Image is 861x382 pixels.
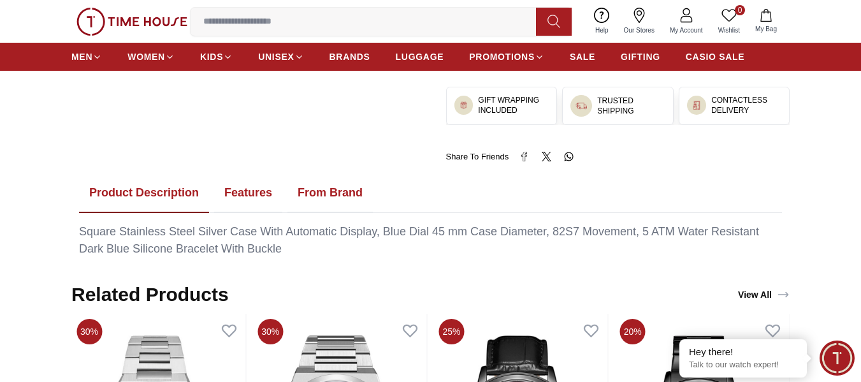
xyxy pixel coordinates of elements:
[446,151,509,163] span: Share To Friends
[258,50,294,63] span: UNISEX
[820,341,855,376] div: Chat Widget
[258,45,303,68] a: UNISEX
[575,100,587,112] img: ...
[71,45,102,68] a: MEN
[127,50,165,63] span: WOMEN
[71,283,229,306] h2: Related Products
[590,26,614,35] span: Help
[692,101,702,110] img: ...
[748,6,785,36] button: My Bag
[459,101,468,110] img: ...
[735,286,792,304] a: View All
[478,95,549,115] h3: GIFT WRAPPING INCLUDED
[620,319,646,344] span: 20%
[686,50,745,63] span: CASIO SALE
[735,5,745,15] span: 0
[597,96,665,116] h3: TRUSTED SHIPPING
[616,5,662,38] a: Our Stores
[329,45,370,68] a: BRANDS
[127,45,175,68] a: WOMEN
[396,50,444,63] span: LUGGAGE
[469,50,535,63] span: PROMOTIONS
[711,95,781,115] h3: CONTACTLESS DELIVERY
[621,45,660,68] a: GIFTING
[570,45,595,68] a: SALE
[713,26,745,35] span: Wishlist
[738,288,790,301] div: View All
[439,319,465,344] span: 25%
[257,319,283,344] span: 30%
[71,50,92,63] span: MEN
[76,8,187,36] img: ...
[214,173,282,213] button: Features
[76,319,102,344] span: 30%
[329,50,370,63] span: BRANDS
[200,50,223,63] span: KIDS
[588,5,616,38] a: Help
[570,50,595,63] span: SALE
[619,26,660,35] span: Our Stores
[711,5,748,38] a: 0Wishlist
[469,45,544,68] a: PROMOTIONS
[396,45,444,68] a: LUGGAGE
[665,26,708,35] span: My Account
[621,50,660,63] span: GIFTING
[79,223,782,258] div: Square Stainless Steel Silver Case With Automatic Display, Blue Dial 45 mm Case Diameter, 82S7 Mo...
[287,173,373,213] button: From Brand
[689,346,797,358] div: Hey there!
[200,45,233,68] a: KIDS
[686,45,745,68] a: CASIO SALE
[750,24,782,34] span: My Bag
[79,173,209,213] button: Product Description
[689,360,797,371] p: Talk to our watch expert!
